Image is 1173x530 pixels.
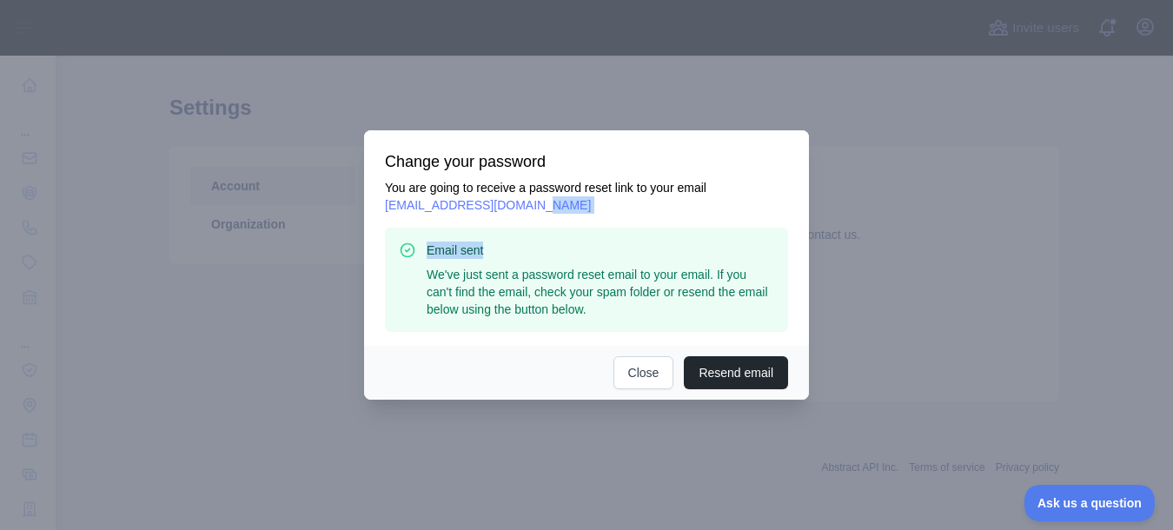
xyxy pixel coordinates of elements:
span: [EMAIL_ADDRESS][DOMAIN_NAME] [385,198,591,212]
button: Resend email [684,356,788,389]
h3: Change your password [385,151,788,172]
h3: Email sent [427,242,774,259]
p: We've just sent a password reset email to your email. If you can't find the email, check your spa... [427,266,774,318]
iframe: Toggle Customer Support [1024,485,1156,521]
button: Close [613,356,674,389]
p: You are going to receive a password reset link to your email [385,179,788,214]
